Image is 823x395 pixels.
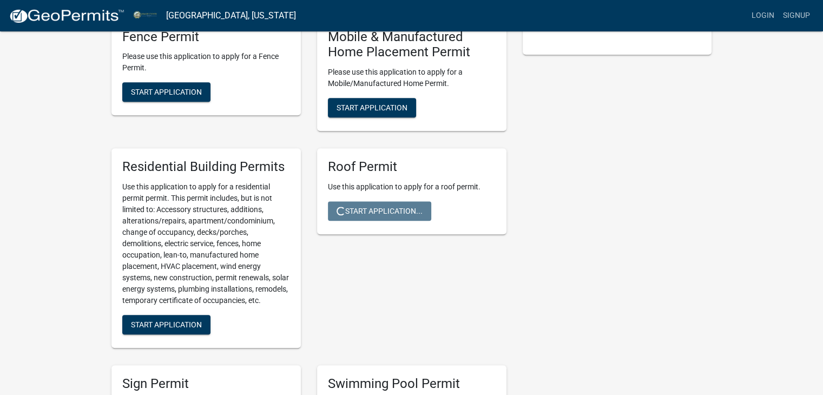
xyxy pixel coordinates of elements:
[328,201,431,221] button: Start Application...
[131,320,202,328] span: Start Application
[328,67,496,89] p: Please use this application to apply for a Mobile/Manufactured Home Permit.
[122,376,290,392] h5: Sign Permit
[122,29,290,45] h5: Fence Permit
[328,376,496,392] h5: Swimming Pool Permit
[337,206,423,215] span: Start Application...
[328,98,416,117] button: Start Application
[122,315,210,334] button: Start Application
[122,82,210,102] button: Start Application
[337,103,407,112] span: Start Application
[122,51,290,74] p: Please use this application to apply for a Fence Permit.
[122,181,290,306] p: Use this application to apply for a residential permit permit. This permit includes, but is not l...
[779,5,814,26] a: Signup
[166,6,296,25] a: [GEOGRAPHIC_DATA], [US_STATE]
[122,159,290,175] h5: Residential Building Permits
[747,5,779,26] a: Login
[133,8,157,23] img: Miami County, Indiana
[131,88,202,96] span: Start Application
[328,159,496,175] h5: Roof Permit
[328,181,496,193] p: Use this application to apply for a roof permit.
[328,29,496,61] h5: Mobile & Manufactured Home Placement Permit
